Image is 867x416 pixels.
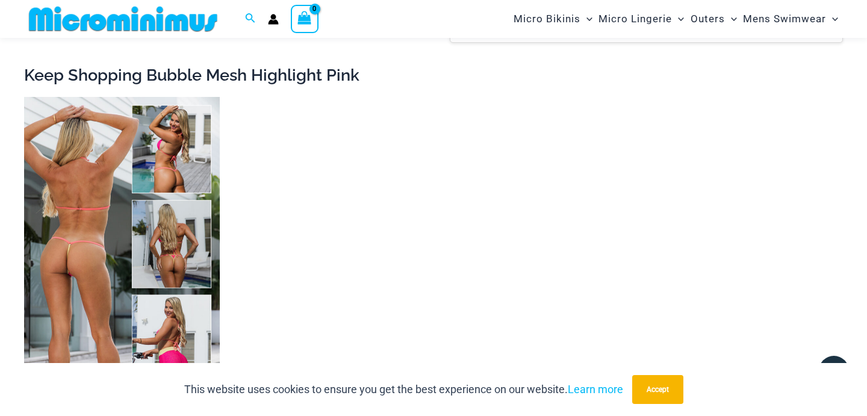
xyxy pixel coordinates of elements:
[580,4,592,34] span: Menu Toggle
[24,97,220,391] a: Collection Pack FCollection Pack BCollection Pack B
[24,5,222,33] img: MM SHOP LOGO FLAT
[24,97,220,391] img: Collection Pack B
[743,4,826,34] span: Mens Swimwear
[291,5,319,33] a: View Shopping Cart, empty
[672,4,684,34] span: Menu Toggle
[826,4,838,34] span: Menu Toggle
[688,4,740,34] a: OutersMenu ToggleMenu Toggle
[740,4,841,34] a: Mens SwimwearMenu ToggleMenu Toggle
[632,375,683,404] button: Accept
[568,383,623,396] a: Learn more
[268,14,279,25] a: Account icon link
[24,64,843,85] h2: Keep Shopping Bubble Mesh Highlight Pink
[514,4,580,34] span: Micro Bikinis
[509,2,843,36] nav: Site Navigation
[184,380,623,399] p: This website uses cookies to ensure you get the best experience on our website.
[598,4,672,34] span: Micro Lingerie
[691,4,725,34] span: Outers
[595,4,687,34] a: Micro LingerieMenu ToggleMenu Toggle
[725,4,737,34] span: Menu Toggle
[511,4,595,34] a: Micro BikinisMenu ToggleMenu Toggle
[245,11,256,26] a: Search icon link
